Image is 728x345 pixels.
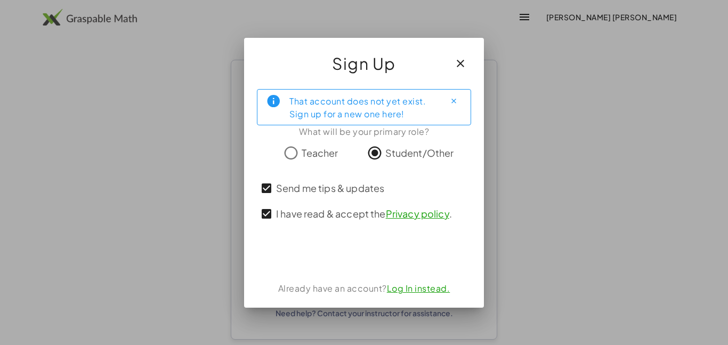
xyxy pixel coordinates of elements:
[257,125,471,138] div: What will be your primary role?
[386,207,449,220] a: Privacy policy
[385,146,454,160] span: Student/Other
[305,243,423,266] iframe: Sign in with Google Button
[276,206,452,221] span: I have read & accept the .
[332,51,396,76] span: Sign Up
[276,181,384,195] span: Send me tips & updates
[289,94,436,121] div: That account does not yet exist. Sign up for a new one here!
[387,283,450,294] a: Log In instead.
[445,93,462,110] button: Close
[257,282,471,295] div: Already have an account?
[302,146,338,160] span: Teacher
